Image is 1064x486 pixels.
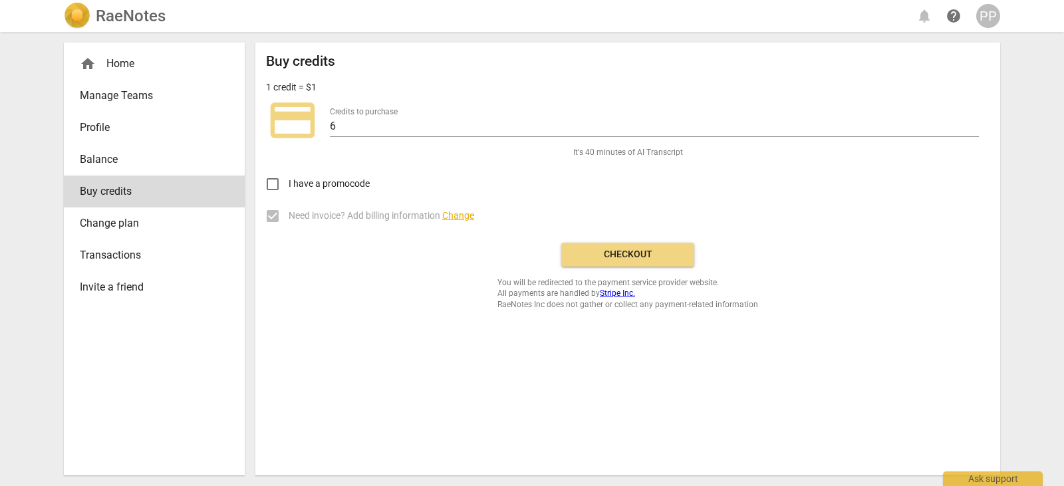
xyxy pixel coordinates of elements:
[266,94,319,147] span: credit_card
[80,88,218,104] span: Manage Teams
[976,4,1000,28] button: PP
[266,53,335,70] h2: Buy credits
[64,3,166,29] a: LogoRaeNotes
[289,177,370,191] span: I have a promocode
[942,4,966,28] a: Help
[266,80,317,94] p: 1 credit = $1
[80,152,218,168] span: Balance
[80,183,218,199] span: Buy credits
[80,120,218,136] span: Profile
[600,289,635,298] a: Stripe Inc.
[64,207,245,239] a: Change plan
[80,215,218,231] span: Change plan
[80,247,218,263] span: Transactions
[96,7,166,25] h2: RaeNotes
[64,112,245,144] a: Profile
[573,147,683,158] span: It's 40 minutes of AI Transcript
[442,210,474,221] span: Change
[64,176,245,207] a: Buy credits
[561,243,694,267] button: Checkout
[64,3,90,29] img: Logo
[946,8,962,24] span: help
[80,56,218,72] div: Home
[64,239,245,271] a: Transactions
[64,144,245,176] a: Balance
[330,108,398,116] label: Credits to purchase
[80,56,96,72] span: home
[572,248,684,261] span: Checkout
[64,80,245,112] a: Manage Teams
[943,471,1043,486] div: Ask support
[64,271,245,303] a: Invite a friend
[497,277,758,310] span: You will be redirected to the payment service provider website. All payments are handled by RaeNo...
[64,48,245,80] div: Home
[289,209,474,223] span: Need invoice? Add billing information
[80,279,218,295] span: Invite a friend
